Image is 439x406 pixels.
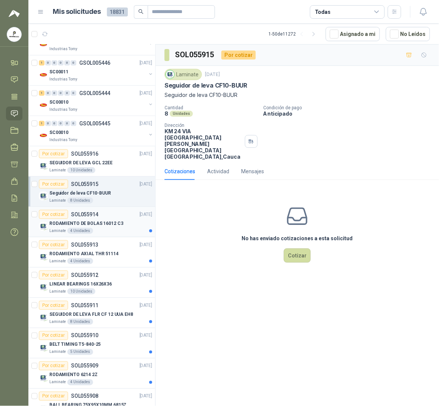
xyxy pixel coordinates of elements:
[49,250,119,257] p: RODAMIENTO AXIAL THR 51114
[139,59,152,67] p: [DATE]
[52,121,57,126] div: 0
[28,207,155,237] a: Por cotizarSOL055914[DATE] Company LogoRODAMIENTO DE BOLAS 16012 C3Laminate4 Unidades
[28,146,155,177] a: Por cotizarSOL055916[DATE] Company LogoSEGUIDOR DE LEVA GCL 22EELaminate10 Unidades
[28,328,155,358] a: Por cotizarSOL055910[DATE] Company LogoBELT TIMING T5-840-25Laminate5 Unidades
[39,240,68,249] div: Por cotizar
[49,258,66,264] p: Laminate
[242,234,353,242] h3: No has enviado cotizaciones a esta solicitud
[45,91,51,96] div: 0
[165,110,168,117] p: 8
[45,121,51,126] div: 0
[39,392,68,401] div: Por cotizar
[79,60,110,65] p: GSOL005446
[139,272,152,279] p: [DATE]
[49,319,66,325] p: Laminate
[39,271,68,280] div: Por cotizar
[165,128,242,160] p: KM 24 VIA [GEOGRAPHIC_DATA] [PERSON_NAME] [GEOGRAPHIC_DATA] [GEOGRAPHIC_DATA] , Cauca
[39,361,68,370] div: Por cotizar
[52,91,57,96] div: 0
[28,268,155,298] a: Por cotizarSOL055912[DATE] Company LogoLINEAR BEARINGS 16X26X36Laminate10 Unidades
[71,394,98,399] p: SOL055908
[268,28,320,40] div: 1 - 50 de 11272
[170,111,193,117] div: Unidades
[139,393,152,400] p: [DATE]
[139,150,152,158] p: [DATE]
[71,212,98,217] p: SOL055914
[39,121,44,126] div: 1
[165,82,247,89] p: Seguidor de leva CF10-BUUR
[39,343,48,352] img: Company Logo
[67,349,93,355] div: 5 Unidades
[39,70,48,79] img: Company Logo
[221,51,256,59] div: Por cotizar
[39,89,154,113] a: 1 0 0 0 0 0 GSOL005444[DATE] Company LogoSC00010Industrias Tomy
[71,272,98,278] p: SOL055912
[49,159,113,167] p: SEGUIDOR DE LEVA GCL 22EE
[58,91,64,96] div: 0
[139,302,152,309] p: [DATE]
[39,283,48,291] img: Company Logo
[139,120,152,127] p: [DATE]
[284,248,311,263] button: Cotizar
[71,363,98,369] p: SOL055909
[79,91,110,96] p: GSOL005444
[49,220,123,227] p: RODAMIENTO DE BOLAS 16012 C3
[49,198,66,204] p: Laminate
[58,60,64,65] div: 0
[39,161,48,170] img: Company Logo
[67,198,93,204] div: 8 Unidades
[67,289,95,294] div: 10 Unidades
[39,119,154,143] a: 1 0 0 0 0 0 GSOL005445[DATE] Company LogoSC00010Industrias Tomy
[139,363,152,370] p: [DATE]
[49,349,66,355] p: Laminate
[49,137,77,143] p: Industrias Tomy
[39,222,48,231] img: Company Logo
[67,319,93,325] div: 8 Unidades
[71,303,98,308] p: SOL055911
[264,105,436,110] p: Condición de pago
[28,298,155,328] a: Por cotizarSOL055911[DATE] Company LogoSEGUIDOR DE LEVA FLR CF 12 UUA EH8Laminate8 Unidades
[39,91,44,96] div: 1
[39,101,48,110] img: Company Logo
[139,181,152,188] p: [DATE]
[165,69,202,80] div: Laminate
[58,121,64,126] div: 0
[165,167,195,175] div: Cotizaciones
[107,7,128,16] span: 18831
[49,76,77,82] p: Industrias Tomy
[39,313,48,322] img: Company Logo
[67,258,93,264] div: 4 Unidades
[241,167,264,175] div: Mensajes
[53,6,101,17] h1: Mis solicitudes
[39,40,48,49] img: Company Logo
[138,9,144,14] span: search
[71,151,98,156] p: SOL055916
[326,27,380,41] button: Asignado a mi
[49,372,98,379] p: RODAMIENTO 6214 2Z
[39,301,68,310] div: Por cotizar
[49,311,133,318] p: SEGUIDOR DE LEVA FLR CF 12 UUA EH8
[67,228,93,234] div: 4 Unidades
[49,107,77,113] p: Industrias Tomy
[71,333,98,338] p: SOL055910
[139,90,152,97] p: [DATE]
[264,110,436,117] p: Anticipado
[39,131,48,140] img: Company Logo
[71,60,76,65] div: 0
[52,60,57,65] div: 0
[49,289,66,294] p: Laminate
[207,167,229,175] div: Actividad
[71,121,76,126] div: 0
[49,190,111,197] p: Seguidor de leva CF10-BUUR
[28,237,155,268] a: Por cotizarSOL055913[DATE] Company LogoRODAMIENTO AXIAL THR 51114Laminate4 Unidades
[67,379,93,385] div: 4 Unidades
[28,177,155,207] a: Por cotizarSOL055915[DATE] Company LogoSeguidor de leva CF10-BUURLaminate8 Unidades
[49,379,66,385] p: Laminate
[64,121,70,126] div: 0
[39,373,48,382] img: Company Logo
[139,332,152,339] p: [DATE]
[139,211,152,218] p: [DATE]
[205,71,220,78] p: [DATE]
[175,49,215,61] h3: SOL055915
[49,167,66,173] p: Laminate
